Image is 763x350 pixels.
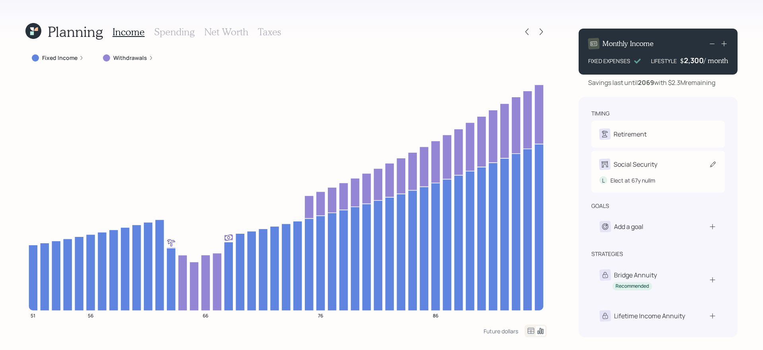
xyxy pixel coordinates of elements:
h4: $ [680,56,684,65]
div: strategies [591,250,623,258]
div: Savings last until with $2.3M remaining [588,78,715,87]
h4: Monthly Income [602,39,654,48]
div: Retirement [614,129,647,139]
h1: Planning [48,23,103,40]
tspan: 76 [318,312,323,319]
h3: Income [112,26,145,38]
div: Bridge Annuity [614,270,657,280]
h4: / month [704,56,728,65]
tspan: 86 [433,312,438,319]
div: timing [591,110,610,117]
tspan: 51 [31,312,35,319]
label: Fixed Income [42,54,77,62]
div: 2,300 [684,56,704,65]
div: L [599,176,607,185]
h3: Taxes [258,26,281,38]
div: LIFESTYLE [651,57,677,65]
div: FIXED EXPENSES [588,57,630,65]
div: goals [591,202,609,210]
h3: Net Worth [204,26,248,38]
tspan: 56 [88,312,93,319]
div: Recommended [616,283,649,290]
h3: Spending [154,26,195,38]
div: Social Security [614,160,657,169]
b: 2069 [638,78,654,87]
div: Future dollars [484,327,518,335]
div: Elect at 67y nullm [610,176,655,185]
tspan: 66 [203,312,208,319]
label: Withdrawals [113,54,147,62]
div: Lifetime Income Annuity [614,311,685,321]
div: Add a goal [614,222,643,231]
